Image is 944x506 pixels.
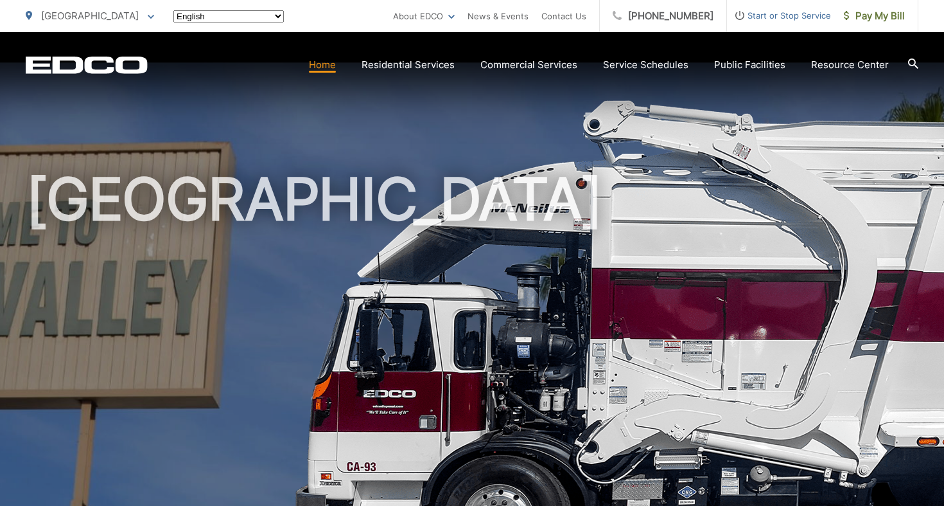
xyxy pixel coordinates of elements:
a: Service Schedules [603,57,688,73]
a: About EDCO [393,8,455,24]
a: EDCD logo. Return to the homepage. [26,56,148,74]
a: Contact Us [541,8,586,24]
select: Select a language [173,10,284,23]
a: News & Events [468,8,529,24]
a: Commercial Services [480,57,577,73]
span: Pay My Bill [844,8,905,24]
a: Home [309,57,336,73]
span: [GEOGRAPHIC_DATA] [41,10,139,22]
a: Residential Services [362,57,455,73]
a: Public Facilities [714,57,785,73]
a: Resource Center [811,57,889,73]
